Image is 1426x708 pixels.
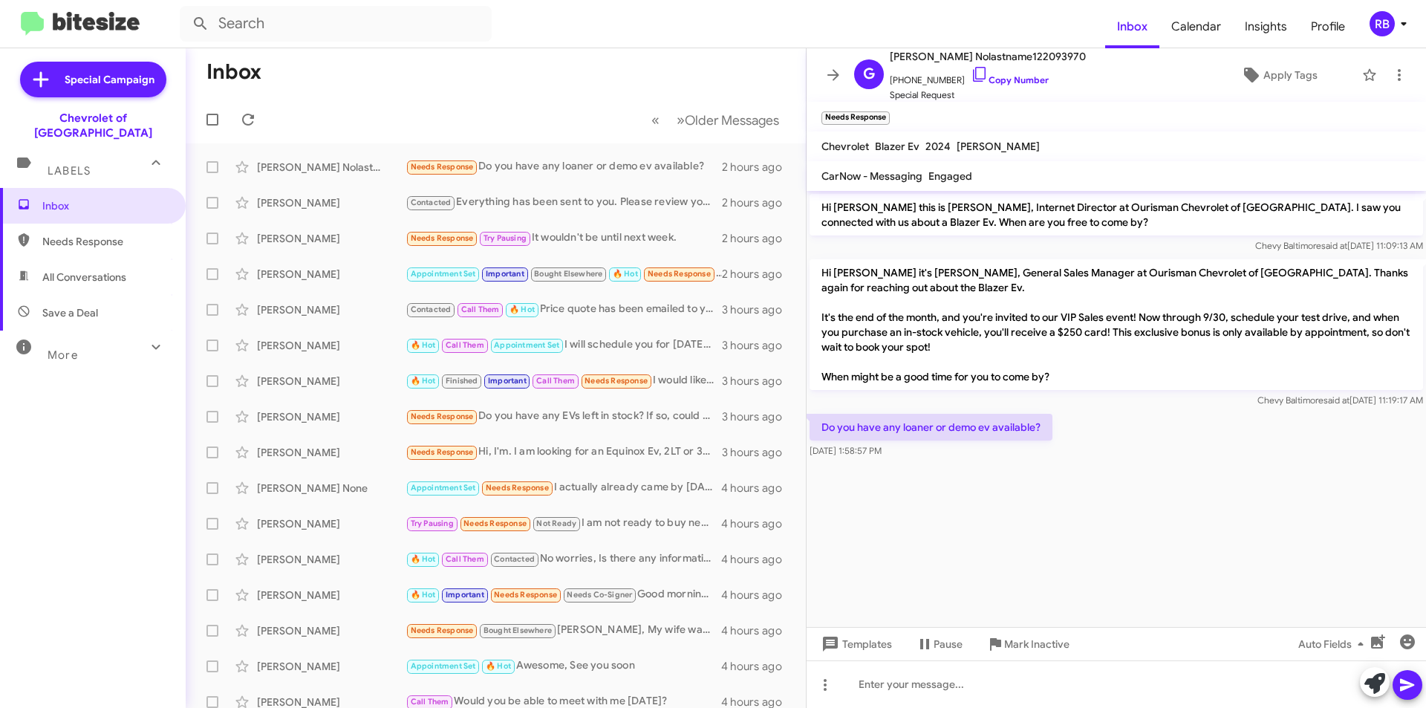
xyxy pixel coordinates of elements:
span: CarNow - Messaging [821,169,922,183]
div: 3 hours ago [722,302,794,317]
span: Important [446,590,484,600]
span: Chevy Baltimore [DATE] 11:09:13 AM [1255,240,1423,251]
span: « [651,111,660,129]
span: Templates [818,631,892,657]
div: 4 hours ago [721,623,794,638]
span: G [863,62,875,86]
button: Auto Fields [1286,631,1381,657]
div: 3 hours ago [722,409,794,424]
span: Needs Response [585,376,648,386]
div: 3 hours ago [722,338,794,353]
span: Not Ready [536,519,576,528]
span: 2024 [925,140,951,153]
button: Apply Tags [1202,62,1355,88]
span: Contacted [411,305,452,314]
span: said at [1321,240,1347,251]
div: [PERSON_NAME] [257,338,406,353]
span: said at [1324,394,1350,406]
div: [PERSON_NAME] [257,623,406,638]
span: Special Request [890,88,1086,103]
span: Save a Deal [42,305,98,320]
span: Bought Elsewhere [534,269,602,279]
div: [PERSON_NAME], My wife was the one looking at the Equinox and she decided to go in a different di... [406,622,721,639]
div: RB [1370,11,1395,36]
span: Auto Fields [1298,631,1370,657]
h1: Inbox [206,60,261,84]
span: Pause [934,631,963,657]
span: 🔥 Hot [411,590,436,600]
span: Call Them [536,376,575,386]
span: Needs Response [648,269,711,279]
span: Needs Response [42,234,169,249]
span: Appointment Set [494,340,559,350]
div: 2 hours ago [722,231,794,246]
span: Inbox [42,198,169,213]
div: [PERSON_NAME] [257,409,406,424]
span: Needs Response [486,483,549,493]
p: Do you have any loaner or demo ev available? [810,414,1052,441]
div: 3 hours ago [722,374,794,389]
span: Special Campaign [65,72,154,87]
div: 4 hours ago [721,516,794,531]
div: Everything has been sent to you. Please review your email and text [406,194,722,211]
span: All Conversations [42,270,126,285]
span: Finished [446,376,478,386]
button: RB [1357,11,1410,36]
div: [PERSON_NAME] [257,516,406,531]
span: Blazer Ev [875,140,919,153]
span: Contacted [411,198,452,207]
div: 4 hours ago [721,659,794,674]
span: Chevy Baltimore [DATE] 11:19:17 AM [1257,394,1423,406]
p: Hi [PERSON_NAME] it's [PERSON_NAME], General Sales Manager at Ourisman Chevrolet of [GEOGRAPHIC_D... [810,259,1423,390]
span: Important [488,376,527,386]
div: [PERSON_NAME] [257,302,406,317]
span: Needs Response [411,162,474,172]
span: Try Pausing [484,233,527,243]
span: More [48,348,78,362]
button: Pause [904,631,974,657]
span: » [677,111,685,129]
span: 🔥 Hot [613,269,638,279]
span: [PERSON_NAME] [957,140,1040,153]
span: Needs Response [411,412,474,421]
small: Needs Response [821,111,890,125]
div: 2 hours ago [722,160,794,175]
span: Insights [1233,5,1299,48]
button: Next [668,105,788,135]
span: Engaged [928,169,972,183]
div: 4 hours ago [721,552,794,567]
a: Copy Number [971,74,1049,85]
span: 🔥 Hot [509,305,535,314]
span: Call Them [446,340,484,350]
div: [PERSON_NAME] [257,374,406,389]
div: 2 hours ago [722,267,794,282]
div: I actually already came by [DATE] and saw the truck we spoke with [PERSON_NAME] and [PERSON_NAME] [406,479,721,496]
span: Labels [48,164,91,178]
span: Call Them [446,554,484,564]
div: 3 hours ago [722,445,794,460]
div: [PERSON_NAME] [257,267,406,282]
span: Needs Response [411,447,474,457]
span: Apply Tags [1263,62,1318,88]
span: Needs Response [411,626,474,635]
a: Calendar [1159,5,1233,48]
div: 4 hours ago [721,588,794,603]
div: [PERSON_NAME] None [257,481,406,496]
div: [PERSON_NAME] [257,588,406,603]
span: 🔥 Hot [486,661,511,671]
div: [PERSON_NAME] [257,552,406,567]
div: I am not ready to buy new car yet! Thank you! [406,515,721,532]
div: [PERSON_NAME] [257,195,406,210]
div: 4 hours ago [721,481,794,496]
nav: Page navigation example [643,105,788,135]
div: No worries, Is there any information I can give you at this moment? [406,551,721,568]
div: Hi, I'm. I am looking for an Equinox Ev, 2LT or 3LT - 24 mth, 15k miles yearly, one pay or instal... [406,444,722,461]
div: Awesome, See you soon [406,657,721,675]
button: Mark Inactive [974,631,1081,657]
span: Chevrolet [821,140,869,153]
div: Do you have any loaner or demo ev available? [406,158,722,175]
button: Templates [807,631,904,657]
span: [PHONE_NUMBER] [890,65,1086,88]
span: Bought Elsewhere [484,626,552,635]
